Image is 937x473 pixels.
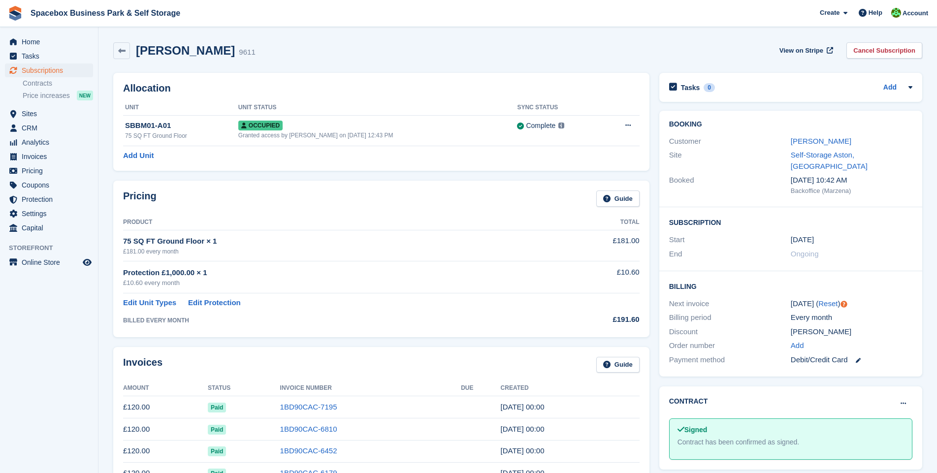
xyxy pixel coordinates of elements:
a: Guide [596,190,640,207]
a: menu [5,121,93,135]
a: Add [791,340,804,351]
span: Occupied [238,121,283,130]
a: menu [5,35,93,49]
span: Help [869,8,882,18]
a: 1BD90CAC-6452 [280,446,337,455]
div: Booked [669,175,791,195]
div: 75 SQ FT Ground Floor × 1 [123,236,544,247]
div: Site [669,150,791,172]
h2: Tasks [681,83,700,92]
a: Reset [818,299,838,308]
th: Invoice Number [280,380,461,396]
a: menu [5,164,93,178]
a: Self-Storage Aston, [GEOGRAPHIC_DATA] [791,151,868,170]
div: [PERSON_NAME] [791,326,912,338]
a: Preview store [81,256,93,268]
a: Spacebox Business Park & Self Storage [27,5,184,21]
img: icon-info-grey-7440780725fd019a000dd9b08b2336e03edf1995a4989e88bcd33f0948082b44.svg [558,123,564,128]
span: View on Stripe [779,46,823,56]
th: Due [461,380,500,396]
span: Subscriptions [22,63,81,77]
span: Ongoing [791,250,819,258]
span: Pricing [22,164,81,178]
a: menu [5,49,93,63]
div: [DATE] 10:42 AM [791,175,912,186]
span: Tasks [22,49,81,63]
span: Online Store [22,255,81,269]
time: 2025-06-28 23:00:44 UTC [501,425,545,433]
th: Created [501,380,640,396]
h2: Booking [669,121,912,128]
div: 9611 [239,47,255,58]
td: £10.60 [544,261,640,293]
a: [PERSON_NAME] [791,137,851,145]
span: CRM [22,121,81,135]
td: £120.00 [123,440,208,462]
td: £120.00 [123,418,208,441]
a: Edit Protection [188,297,241,309]
span: Price increases [23,91,70,100]
div: SBBM01-A01 [125,120,238,131]
div: Contract has been confirmed as signed. [678,437,904,447]
h2: Pricing [123,190,157,207]
th: Product [123,215,544,230]
a: Price increases NEW [23,90,93,101]
div: £10.60 every month [123,278,544,288]
img: Brijesh Kumar [891,8,901,18]
span: Coupons [22,178,81,192]
a: menu [5,135,93,149]
div: 0 [704,83,715,92]
h2: Subscription [669,217,912,227]
div: Every month [791,312,912,323]
span: Storefront [9,243,98,253]
time: 2022-10-28 23:00:00 UTC [791,234,814,246]
a: Edit Unit Types [123,297,176,309]
a: menu [5,221,93,235]
div: NEW [77,91,93,100]
td: £181.00 [544,230,640,261]
span: Paid [208,446,226,456]
th: Unit Status [238,100,517,116]
a: View on Stripe [775,42,835,59]
span: Paid [208,403,226,412]
div: Debit/Credit Card [791,354,912,366]
th: Amount [123,380,208,396]
span: Paid [208,425,226,435]
div: Order number [669,340,791,351]
span: Sites [22,107,81,121]
div: Start [669,234,791,246]
span: Create [820,8,840,18]
a: 1BD90CAC-6810 [280,425,337,433]
div: Backoffice (Marzena) [791,186,912,196]
a: 1BD90CAC-7195 [280,403,337,411]
a: Add Unit [123,150,154,161]
h2: Billing [669,281,912,291]
div: Payment method [669,354,791,366]
span: Home [22,35,81,49]
div: Next invoice [669,298,791,310]
a: Cancel Subscription [846,42,922,59]
h2: Allocation [123,83,640,94]
a: Add [883,82,897,94]
td: £120.00 [123,396,208,418]
h2: Contract [669,396,708,407]
th: Sync Status [517,100,602,116]
div: End [669,249,791,260]
div: £181.00 every month [123,247,544,256]
div: Billing period [669,312,791,323]
a: menu [5,178,93,192]
a: menu [5,107,93,121]
h2: Invoices [123,357,162,373]
h2: [PERSON_NAME] [136,44,235,57]
div: Signed [678,425,904,435]
span: Capital [22,221,81,235]
span: Invoices [22,150,81,163]
a: Contracts [23,79,93,88]
div: Customer [669,136,791,147]
span: Settings [22,207,81,221]
div: Complete [526,121,555,131]
div: Granted access by [PERSON_NAME] on [DATE] 12:43 PM [238,131,517,140]
div: BILLED EVERY MONTH [123,316,544,325]
div: Protection £1,000.00 × 1 [123,267,544,279]
th: Status [208,380,280,396]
